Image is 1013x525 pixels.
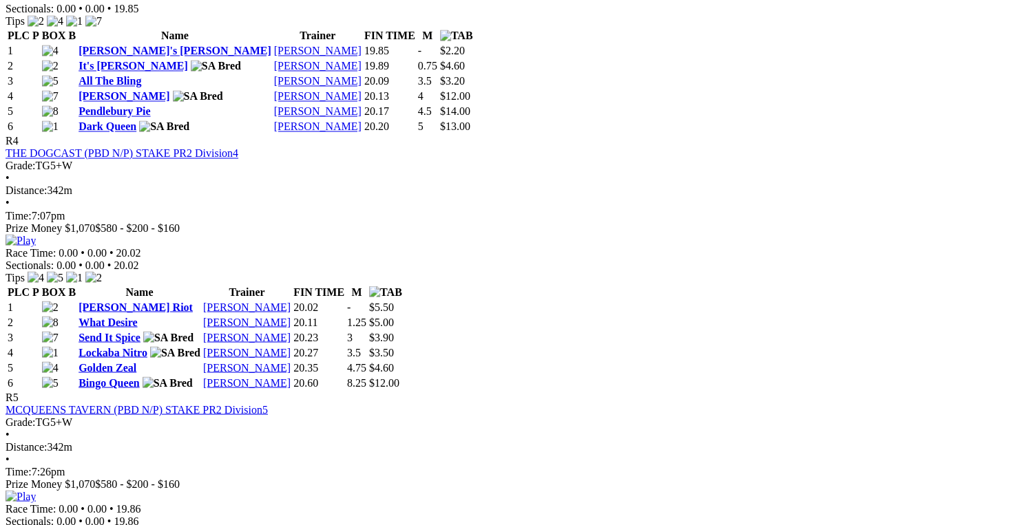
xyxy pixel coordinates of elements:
[85,3,105,14] span: 0.00
[42,30,66,41] span: BOX
[68,286,76,297] span: B
[274,45,362,56] a: [PERSON_NAME]
[42,331,59,343] img: 7
[418,120,424,132] text: 5
[203,361,291,373] a: [PERSON_NAME]
[6,259,54,270] span: Sectionals:
[42,45,59,57] img: 4
[7,300,40,314] td: 1
[28,271,44,283] img: 4
[79,301,193,312] a: [PERSON_NAME] Riot
[6,184,47,196] span: Distance:
[369,361,394,373] span: $4.60
[79,120,136,132] a: Dark Queen
[418,90,424,102] text: 4
[6,184,1007,197] div: 342m
[293,330,345,344] td: 20.23
[274,105,362,117] a: [PERSON_NAME]
[56,3,76,14] span: 0.00
[42,120,59,133] img: 1
[347,361,366,373] text: 4.75
[6,440,47,452] span: Distance:
[7,74,40,88] td: 3
[418,45,421,56] text: -
[66,271,83,283] img: 1
[6,209,1007,222] div: 7:07pm
[6,416,36,427] span: Grade:
[364,44,416,58] td: 19.85
[293,315,345,329] td: 20.11
[42,361,59,374] img: 4
[369,331,394,343] span: $3.90
[6,197,10,208] span: •
[440,105,470,117] span: $14.00
[6,135,19,147] span: R4
[85,259,105,270] span: 0.00
[7,330,40,344] td: 3
[369,376,399,388] span: $12.00
[150,346,200,358] img: SA Bred
[42,60,59,72] img: 2
[440,60,465,72] span: $4.60
[42,301,59,313] img: 2
[293,361,345,374] td: 20.35
[32,30,39,41] span: P
[107,3,112,14] span: •
[6,147,238,159] a: THE DOGCAST (PBD N/P) STAKE PR2 Division4
[440,120,470,132] span: $13.00
[42,316,59,328] img: 8
[107,259,112,270] span: •
[79,105,150,117] a: Pendlebury Pie
[6,222,1007,234] div: Prize Money $1,070
[191,60,241,72] img: SA Bred
[116,246,141,258] span: 20.02
[7,59,40,73] td: 2
[81,502,85,514] span: •
[173,90,223,103] img: SA Bred
[59,246,78,258] span: 0.00
[87,246,107,258] span: 0.00
[56,259,76,270] span: 0.00
[59,502,78,514] span: 0.00
[79,331,140,343] a: Send It Spice
[6,3,54,14] span: Sectionals:
[6,502,56,514] span: Race Time:
[42,90,59,103] img: 7
[66,15,83,28] img: 1
[364,89,416,103] td: 20.13
[6,465,1007,478] div: 7:26pm
[78,29,272,43] th: Name
[114,3,138,14] span: 19.85
[116,502,141,514] span: 19.86
[42,105,59,118] img: 8
[6,440,1007,453] div: 342m
[203,316,291,328] a: [PERSON_NAME]
[203,346,291,358] a: [PERSON_NAME]
[364,74,416,88] td: 20.09
[47,271,63,283] img: 5
[109,246,114,258] span: •
[7,345,40,359] td: 4
[42,376,59,389] img: 5
[68,30,76,41] span: B
[369,316,394,328] span: $5.00
[273,29,362,43] th: Trainer
[7,315,40,329] td: 2
[347,331,353,343] text: 3
[347,376,366,388] text: 8.25
[440,45,465,56] span: $2.20
[369,346,394,358] span: $3.50
[6,234,36,246] img: Play
[42,286,66,297] span: BOX
[81,246,85,258] span: •
[85,271,102,283] img: 2
[79,3,83,14] span: •
[8,286,30,297] span: PLC
[109,502,114,514] span: •
[203,331,291,343] a: [PERSON_NAME]
[6,209,32,221] span: Time:
[203,301,291,312] a: [PERSON_NAME]
[85,15,102,28] img: 7
[274,120,362,132] a: [PERSON_NAME]
[114,259,138,270] span: 20.02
